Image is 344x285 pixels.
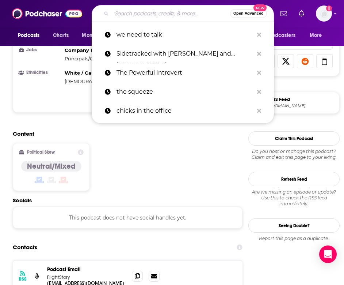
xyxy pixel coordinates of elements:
[65,47,114,53] span: Company Founders
[316,54,333,68] a: Copy Link
[92,25,274,44] a: we need to talk
[77,29,117,42] button: open menu
[19,48,62,52] h3: Jobs
[112,8,230,19] input: Search podcasts, credits, & more...
[316,5,332,22] button: Show profile menu
[19,276,27,282] h3: RSS
[48,29,73,42] a: Charts
[248,172,340,186] button: Refresh Feed
[65,55,109,63] span: ,
[13,240,37,254] h2: Contacts
[82,30,108,41] span: Monitoring
[248,189,340,207] div: Are we missing an episode or update? Use this to check the RSS feed immediately.
[19,70,62,75] h3: Ethnicities
[53,30,69,41] span: Charts
[270,103,336,109] span: feeds.megaphone.fm
[316,5,332,22] span: Logged in as alignPR
[326,5,332,11] svg: Add a profile image
[13,29,49,42] button: open menu
[310,30,322,41] span: More
[278,54,294,68] a: Share on X/Twitter
[47,266,126,273] p: Podcast Email
[252,95,336,110] a: RSS Feed[DOMAIN_NAME]
[253,4,267,11] span: New
[65,46,115,55] span: ,
[116,63,253,82] p: The Powerful Introvert
[296,7,307,20] a: Show notifications dropdown
[13,207,242,229] div: This podcast does not have social handles yet.
[65,78,121,84] span: [DEMOGRAPHIC_DATA]
[65,77,122,86] span: ,
[65,56,108,61] span: Principals/Owners
[116,44,253,63] p: Sidetracked with Annie and Nick
[248,236,340,241] div: Report this page as a duplicate.
[19,93,236,106] button: Show More
[319,245,337,263] div: Open Intercom Messenger
[92,44,274,63] a: Sidetracked with [PERSON_NAME] and [PERSON_NAME]
[233,12,264,15] span: Open Advanced
[27,162,76,171] h4: Neutral/Mixed
[305,29,331,42] button: open menu
[256,29,306,42] button: open menu
[47,274,126,280] p: FlightStory
[248,149,340,160] div: Claim and edit this page to your liking.
[297,54,313,68] a: Share on Reddit
[260,30,295,41] span: For Podcasters
[248,149,340,154] span: Do you host or manage this podcast?
[65,69,112,77] span: ,
[12,7,82,20] img: Podchaser - Follow, Share and Rate Podcasts
[65,70,111,76] span: White / Caucasian
[13,197,242,204] h2: Socials
[248,131,340,146] button: Claim This Podcast
[116,101,253,120] p: chicks in the office
[230,9,267,18] button: Open AdvancedNew
[92,63,274,82] a: The Powerful Introvert
[13,130,237,137] h2: Content
[27,150,55,155] h2: Political Skew
[116,82,253,101] p: the squeeze
[316,5,332,22] img: User Profile
[116,25,253,44] p: we need to talk
[18,30,39,41] span: Podcasts
[92,101,274,120] a: chicks in the office
[270,96,336,103] span: RSS Feed
[278,7,290,20] a: Show notifications dropdown
[92,82,274,101] a: the squeeze
[92,5,274,22] div: Search podcasts, credits, & more...
[248,218,340,233] a: Seeing Double?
